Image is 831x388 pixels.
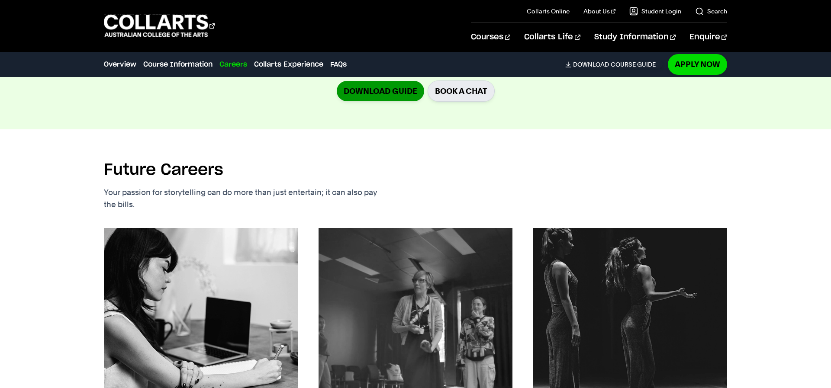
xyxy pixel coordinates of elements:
span: Download [573,61,609,68]
div: Go to homepage [104,13,215,38]
a: Enquire [689,23,727,51]
a: Collarts Online [527,7,570,16]
a: Download Guide [337,81,424,101]
a: Course Information [143,59,213,70]
a: DownloadCourse Guide [565,61,663,68]
a: About Us [583,7,615,16]
a: Collarts Experience [254,59,323,70]
a: BOOK A CHAT [428,80,495,102]
h2: Future Careers [104,160,223,180]
a: Student Login [629,7,681,16]
a: Overview [104,59,136,70]
a: Collarts Life [524,23,580,51]
a: Careers [219,59,247,70]
a: Apply Now [668,54,727,74]
a: Search [695,7,727,16]
a: FAQs [330,59,347,70]
a: Courses [471,23,510,51]
p: Your passion for storytelling can do more than just entertain; it can also pay the bills. [104,186,420,211]
a: Study Information [594,23,676,51]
